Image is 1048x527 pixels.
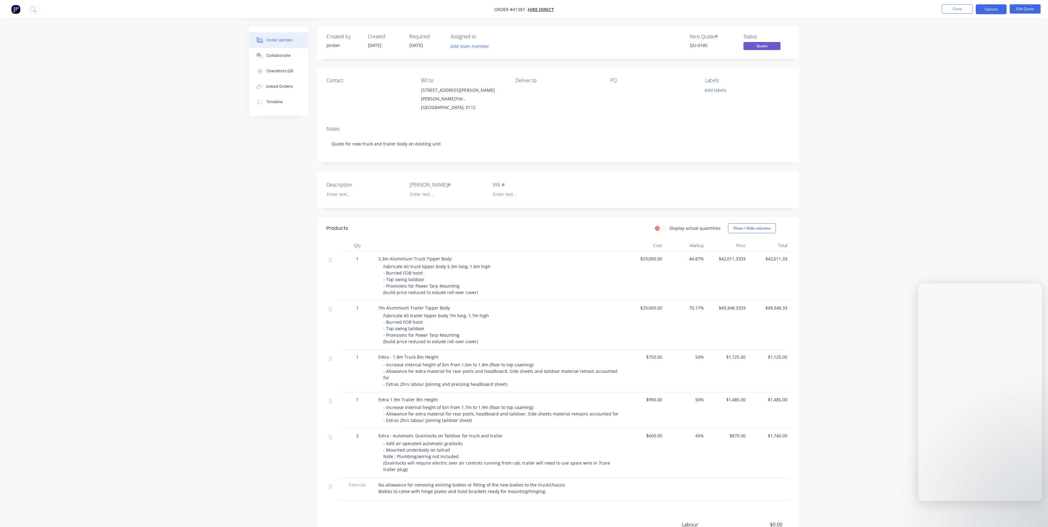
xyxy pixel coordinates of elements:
button: Quote [743,42,781,51]
button: Add team member [451,42,493,50]
a: Hire Direct [528,6,554,12]
span: $990.00 [625,396,662,403]
span: - Increase internal height of bin from 1.6m to 1.8m (floor to top coaming) - Allowance for extra ... [383,362,619,387]
span: $29,000.00 [625,255,662,262]
div: Markup [665,239,706,252]
div: Assigned to [451,34,512,40]
div: [STREET_ADDRESS][PERSON_NAME] [421,86,506,95]
label: Description [326,181,404,188]
span: $42,011.33 [751,255,787,262]
button: Timeline [249,94,308,110]
button: Edit Quote [1010,4,1041,14]
span: $1,485.00 [709,396,746,403]
span: $1,485.00 [751,396,787,403]
button: Add team member [447,42,492,50]
div: Checklists 0/0 [266,68,293,74]
span: - Add air operated automatic grailocks - Mounted underbody on tailrail Note : Plumbing/wiring not... [383,441,611,472]
span: $750.00 [625,354,662,360]
button: Add labels [701,86,730,94]
iframe: Intercom live chat [1027,506,1042,521]
span: $870.00 [709,432,746,439]
span: 1 [356,396,359,403]
div: Created by [326,34,360,40]
span: Extra - Automatic Grainlocks on Taildoor for truck and trailer [378,433,503,439]
button: Order details [249,32,308,48]
div: Collaborate [266,53,291,58]
div: Quote for new truck and trailer body on existing unit [326,134,790,153]
label: VIN # [493,181,570,188]
button: Close [942,4,973,14]
span: 1 [356,255,359,262]
div: Qty [339,239,376,252]
span: $1,125.00 [709,354,746,360]
span: $49,348.33 [751,305,787,311]
span: 1 [356,305,359,311]
button: Collaborate [249,48,308,63]
button: Checklists 0/0 [249,63,308,79]
span: 44.87% [667,255,704,262]
div: [STREET_ADDRESS][PERSON_NAME][PERSON_NAME]?rei , [GEOGRAPHIC_DATA], 0112 [421,86,506,112]
div: Timeline [266,99,283,105]
div: Notes [326,126,790,132]
span: $42,011.3333 [709,255,746,262]
iframe: Intercom live chat [918,284,1042,501]
img: Factory [11,5,20,14]
span: Quote [743,42,781,50]
div: Products [326,225,348,232]
span: No allowance for removing existing bodies or fitting of the new bodies to the truck/chassis Bodie... [378,482,565,494]
span: - Increase internal height of bin from 1.7m to 1.9m (floor to top coaming) - Allowance for extra ... [383,404,618,423]
span: Order #41387 - [494,6,528,12]
span: $1,740.00 [751,432,787,439]
span: 50% [667,396,704,403]
div: Required [409,34,443,40]
div: PO [610,78,695,83]
div: Contact [326,78,411,83]
div: Order details [266,37,293,43]
span: $600.00 [625,432,662,439]
span: 70.17% [667,305,704,311]
div: Xero Quote # [690,34,736,40]
span: Extra 1.9m Trailer Bin Height [378,397,438,403]
div: Cost [623,239,665,252]
div: Price [706,239,748,252]
div: Linked Orders [266,84,293,89]
span: $1,125.00 [751,354,787,360]
div: Status [743,34,790,40]
span: Fabricate Ali trailer tipper body 7m long, 1.7m high - Burried FOB hoist - Top swing taildoor - P... [383,313,489,344]
div: Created [368,34,402,40]
span: 5.3m Aluminium Truck Tipper Body [378,256,452,262]
div: Bill to [421,78,506,83]
span: Fabricate Ali truck tipper body 5.3m long, 1.6m high - Burried FOB hoist - Top swing taildoor - P... [383,263,490,295]
div: [PERSON_NAME]?rei , [GEOGRAPHIC_DATA], 0112 [421,95,506,112]
span: 7m Aluminium Trailer Tipper Body [378,305,450,311]
span: 1 [356,354,359,360]
span: External [341,482,373,488]
span: 45% [667,432,704,439]
span: $29,000.00 [625,305,662,311]
span: $49,348.3333 [709,305,746,311]
label: [PERSON_NAME]# [410,181,487,188]
button: Options [976,4,1007,14]
label: Display actual quantities [669,225,721,231]
div: Labels [705,78,789,83]
span: 2 [356,432,359,439]
div: Total [748,239,790,252]
span: Extra - 1.8m Truck Bin Height [378,354,439,360]
span: 50% [667,354,704,360]
div: Jordan [326,42,360,48]
div: QU-0185 [690,42,736,48]
span: [DATE] [368,42,381,48]
button: Show / Hide columns [728,223,776,233]
button: Linked Orders [249,79,308,94]
div: Deliver to [516,78,600,83]
span: [DATE] [409,42,423,48]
